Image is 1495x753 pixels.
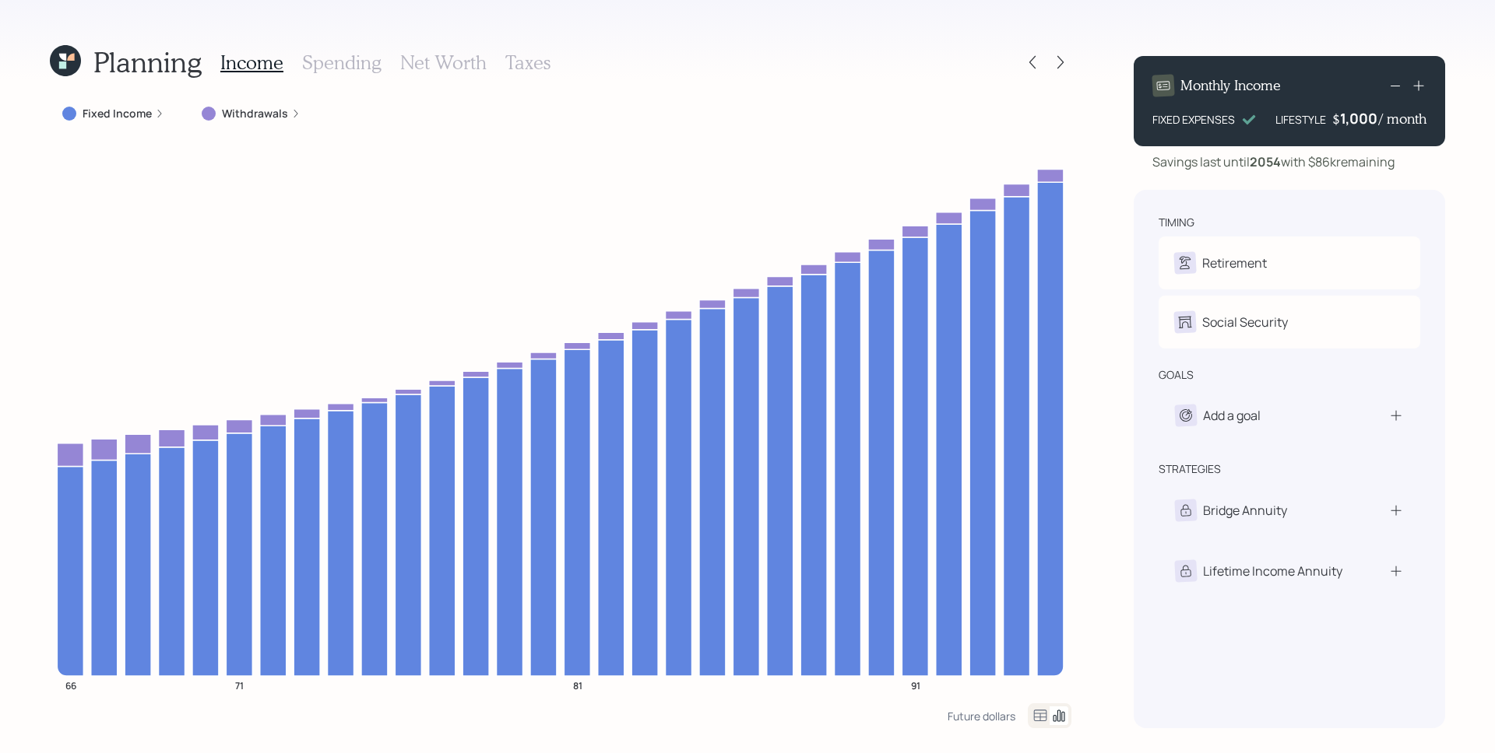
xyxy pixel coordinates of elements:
[93,45,202,79] h1: Planning
[65,678,76,692] tspan: 66
[1203,501,1287,520] div: Bridge Annuity
[1202,313,1288,331] div: Social Security
[1340,109,1379,128] div: 1,000
[1332,110,1340,128] h4: $
[1202,254,1267,272] div: Retirement
[505,51,551,74] h3: Taxes
[1275,111,1326,128] div: LIFESTYLE
[1250,153,1281,170] b: 2054
[1152,152,1395,171] div: Savings last until with $86k remaining
[83,106,152,121] label: Fixed Income
[1159,461,1221,477] div: strategies
[1159,367,1194,383] div: goals
[235,678,244,692] tspan: 71
[222,106,288,121] label: Withdrawals
[1203,562,1342,580] div: Lifetime Income Annuity
[400,51,487,74] h3: Net Worth
[302,51,382,74] h3: Spending
[911,678,920,692] tspan: 91
[1180,77,1281,94] h4: Monthly Income
[1152,111,1235,128] div: FIXED EXPENSES
[573,678,582,692] tspan: 81
[1379,110,1426,128] h4: / month
[948,709,1015,723] div: Future dollars
[1159,215,1194,230] div: timing
[220,51,283,74] h3: Income
[1203,406,1261,425] div: Add a goal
